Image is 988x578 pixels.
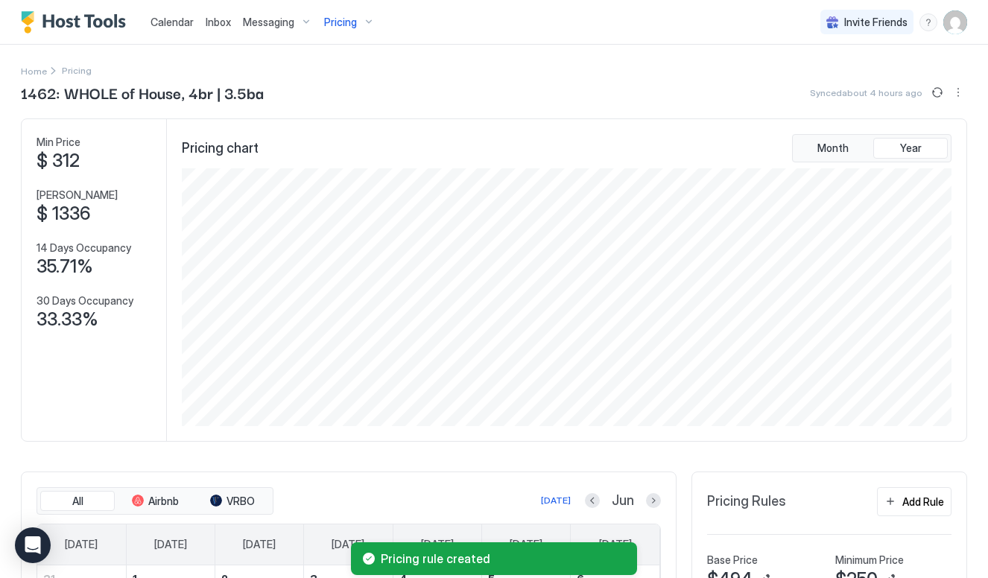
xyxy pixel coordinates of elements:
span: [DATE] [243,538,276,551]
button: [DATE] [539,492,573,509]
a: Monday [139,524,202,565]
span: [DATE] [599,538,632,551]
span: Jun [612,492,634,509]
span: 1462: WHOLE of House, 4br | 3.5ba [21,81,264,104]
span: Messaging [243,16,294,29]
a: Home [21,63,47,78]
div: menu [949,83,967,101]
div: tab-group [37,487,273,515]
a: Host Tools Logo [21,11,133,34]
div: User profile [943,10,967,34]
span: Min Price [37,136,80,149]
span: 33.33% [37,308,98,331]
span: [DATE] [332,538,364,551]
a: Calendar [151,14,194,30]
span: [DATE] [421,538,454,551]
div: Add Rule [902,494,944,509]
span: $ 1336 [37,203,90,225]
span: 30 Days Occupancy [37,294,133,308]
div: [DATE] [541,494,571,507]
span: Synced about 4 hours ago [810,87,922,98]
button: Next month [646,493,661,508]
span: Breadcrumb [62,65,92,76]
span: [DATE] [510,538,542,551]
span: [DATE] [65,538,98,551]
span: Pricing chart [182,140,259,157]
button: Month [796,138,870,159]
a: Wednesday [317,524,379,565]
span: Airbnb [148,495,179,508]
span: 14 Days Occupancy [37,241,131,255]
button: All [40,491,115,512]
span: [DATE] [154,538,187,551]
button: VRBO [195,491,270,512]
span: Year [900,142,922,155]
a: Friday [495,524,557,565]
a: Tuesday [228,524,291,565]
div: Open Intercom Messenger [15,527,51,563]
a: Sunday [50,524,113,565]
span: Pricing rule created [381,551,625,566]
a: Saturday [584,524,647,565]
span: All [72,495,83,508]
div: menu [919,13,937,31]
span: Home [21,66,47,77]
button: Add Rule [877,487,951,516]
button: More options [949,83,967,101]
span: Invite Friends [844,16,908,29]
span: Calendar [151,16,194,28]
div: Breadcrumb [21,63,47,78]
button: Sync prices [928,83,946,101]
div: tab-group [792,134,951,162]
button: Year [873,138,948,159]
a: Thursday [406,524,469,565]
span: Pricing [324,16,357,29]
span: Month [817,142,849,155]
span: VRBO [227,495,255,508]
span: Inbox [206,16,231,28]
span: [PERSON_NAME] [37,188,118,202]
span: 35.71% [37,255,93,278]
a: Inbox [206,14,231,30]
span: Pricing Rules [707,493,786,510]
span: $ 312 [37,150,80,172]
button: Previous month [585,493,600,508]
button: Airbnb [118,491,192,512]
